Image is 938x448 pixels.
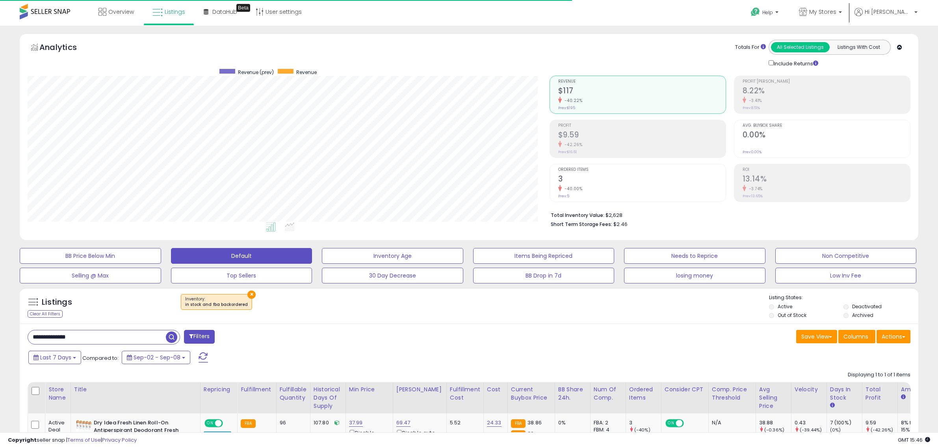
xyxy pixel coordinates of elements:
[39,42,92,55] h5: Analytics
[238,69,274,76] span: Revenue (prev)
[743,86,910,97] h2: 8.22%
[314,419,340,426] div: 107.80
[40,354,71,361] span: Last 7 Days
[82,354,119,362] span: Compared to:
[450,385,480,402] div: Fulfillment Cost
[775,248,917,264] button: Non Competitive
[743,194,763,198] small: Prev: 13.65%
[743,80,910,84] span: Profit [PERSON_NAME]
[396,419,410,427] a: 69.47
[759,385,788,410] div: Avg Selling Price
[349,385,390,394] div: Min Price
[28,351,81,364] button: Last 7 Days
[487,385,504,394] div: Cost
[743,106,760,110] small: Prev: 8.51%
[898,436,930,444] span: 2025-09-16 15:46 GMT
[877,330,910,343] button: Actions
[134,354,180,361] span: Sep-02 - Sep-08
[48,385,67,402] div: Store Name
[558,106,575,110] small: Prev: $195
[562,142,583,148] small: -42.26%
[629,419,661,426] div: 3
[743,174,910,185] h2: 13.14%
[171,268,312,283] button: Top Sellers
[743,130,910,141] h2: 0.00%
[795,419,827,426] div: 0.43
[901,394,906,401] small: Amazon Fees.
[750,7,760,17] i: Get Help
[212,8,237,16] span: DataHub
[743,124,910,128] span: Avg. Buybox Share
[624,248,765,264] button: Needs to Reprice
[838,330,875,343] button: Columns
[830,385,859,402] div: Days In Stock
[42,297,72,308] h5: Listings
[830,419,862,426] div: 7 (100%)
[796,330,837,343] button: Save View
[314,385,342,410] div: Historical Days Of Supply
[613,220,628,228] span: $2.46
[829,42,888,52] button: Listings With Cost
[322,248,463,264] button: Inventory Age
[594,419,620,426] div: FBA: 2
[558,174,726,185] h2: 3
[866,419,897,426] div: 9.59
[528,419,542,426] span: 38.86
[511,419,526,428] small: FBA
[558,86,726,97] h2: $117
[712,385,752,402] div: Comp. Price Threshold
[682,420,695,427] span: OFF
[665,385,705,394] div: Consider CPT
[171,248,312,264] button: Default
[241,385,273,394] div: Fulfillment
[247,291,256,299] button: ×
[743,150,762,154] small: Prev: 0.00%
[830,402,835,409] small: Days In Stock.
[551,221,612,228] b: Short Term Storage Fees:
[843,333,868,341] span: Columns
[745,1,786,26] a: Help
[280,419,304,426] div: 96
[487,419,502,427] a: 24.33
[94,419,189,443] b: Dry Idea Fresh Linen Roll-On Antiperspirant Deodorant Fresh Linen 3.25 Ounce (Pack of 5)
[795,385,823,394] div: Velocity
[222,420,234,427] span: OFF
[848,371,910,379] div: Displaying 1 to 1 of 1 items
[759,419,791,426] div: 38.88
[8,436,37,444] strong: Copyright
[762,9,773,16] span: Help
[558,80,726,84] span: Revenue
[629,385,658,402] div: Ordered Items
[511,385,552,402] div: Current Buybox Price
[67,436,101,444] a: Terms of Use
[108,8,134,16] span: Overview
[809,8,836,16] span: My Stores
[236,4,250,12] div: Tooltip anchor
[852,303,882,310] label: Deactivated
[865,8,912,16] span: Hi [PERSON_NAME]
[185,296,248,308] span: Inventory :
[771,42,830,52] button: All Selected Listings
[280,385,307,402] div: Fulfillable Quantity
[852,312,873,318] label: Archived
[322,268,463,283] button: 30 Day Decrease
[558,124,726,128] span: Profit
[473,268,615,283] button: BB Drop in 7d
[746,98,762,104] small: -3.41%
[28,310,63,318] div: Clear All Filters
[558,419,584,426] div: 0%
[763,59,828,68] div: Include Returns
[666,420,676,427] span: ON
[624,268,765,283] button: losing money
[296,69,317,76] span: Revenue
[562,186,583,192] small: -40.00%
[746,186,763,192] small: -3.74%
[76,419,92,431] img: 41trFa6qLsL._SL40_.jpg
[185,302,248,307] div: in stock and fba backordered
[122,351,190,364] button: Sep-02 - Sep-08
[866,385,894,402] div: Total Profit
[558,194,569,198] small: Prev: 5
[8,437,137,444] div: seller snap | |
[854,8,918,26] a: Hi [PERSON_NAME]
[74,385,197,394] div: Title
